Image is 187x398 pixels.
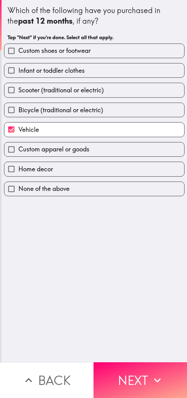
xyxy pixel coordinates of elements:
span: Scooter (traditional or electric) [18,86,104,95]
div: Which of the following have you purchased in the , if any? [7,5,181,26]
span: None of the above [18,184,70,193]
span: Bicycle (traditional or electric) [18,106,103,114]
button: Vehicle [4,123,184,137]
button: Custom shoes or footwear [4,44,184,58]
button: None of the above [4,182,184,196]
span: Infant or toddler clothes [18,66,85,75]
h6: Tap "Next" if you're done. Select all that apply. [7,34,181,41]
button: Infant or toddler clothes [4,63,184,77]
span: Vehicle [18,125,39,134]
button: Home decor [4,162,184,176]
button: Bicycle (traditional or electric) [4,103,184,117]
span: Custom apparel or goods [18,145,89,154]
b: past 12 months [18,16,73,25]
span: Home decor [18,165,53,174]
span: Custom shoes or footwear [18,46,91,55]
button: Next [93,362,187,398]
button: Custom apparel or goods [4,142,184,156]
button: Scooter (traditional or electric) [4,83,184,97]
